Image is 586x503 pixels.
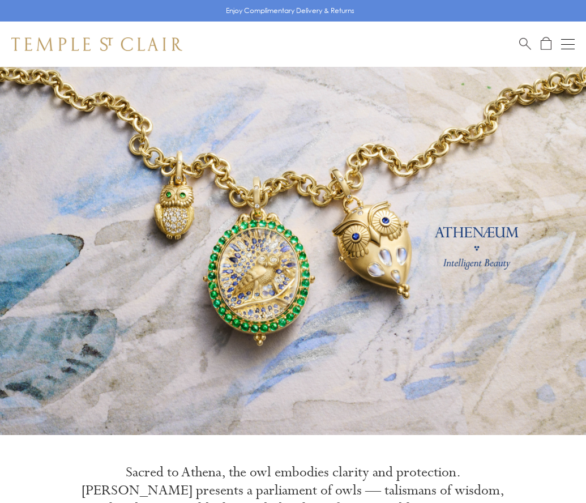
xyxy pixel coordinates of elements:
a: Open Shopping Bag [541,37,551,51]
a: Search [519,37,531,51]
img: Temple St. Clair [11,37,182,51]
button: Open navigation [561,37,575,51]
p: Enjoy Complimentary Delivery & Returns [226,5,354,16]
